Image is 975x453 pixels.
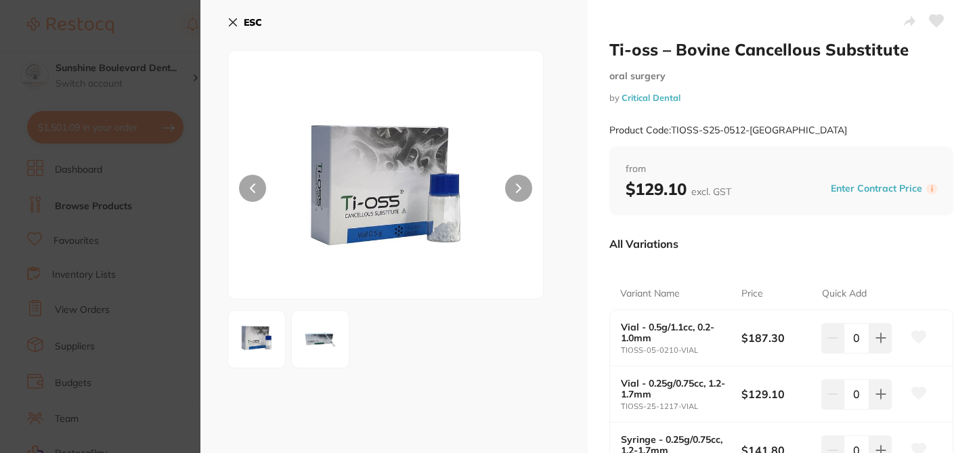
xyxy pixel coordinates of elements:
b: Vial - 0.25g/0.75cc, 1.2-1.7mm [621,378,729,400]
span: from [626,163,937,176]
p: Variant Name [620,287,680,301]
p: Price [741,287,763,301]
small: TIOSS-25-1217-VIAL [621,402,741,411]
a: Critical Dental [622,92,680,103]
img: cy12aWFsLWpwZw [232,315,281,364]
button: Enter Contract Price [827,182,926,195]
b: Vial - 0.5g/1.1cc, 0.2-1.0mm [621,322,729,343]
b: ESC [244,16,262,28]
img: Zw [296,315,345,364]
small: oral surgery [609,70,953,82]
small: by [609,93,953,103]
button: ESC [227,11,262,34]
label: i [926,184,937,194]
b: $187.30 [741,330,814,345]
small: Product Code: TIOSS-S25-0512-[GEOGRAPHIC_DATA] [609,125,847,136]
b: $129.10 [626,179,731,199]
p: Quick Add [822,287,867,301]
p: All Variations [609,237,678,251]
b: $129.10 [741,387,814,402]
span: excl. GST [691,186,731,198]
h2: Ti-oss – Bovine Cancellous Substitute [609,39,953,60]
small: TIOSS-05-0210-VIAL [621,346,741,355]
img: cy12aWFsLWpwZw [291,85,480,299]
